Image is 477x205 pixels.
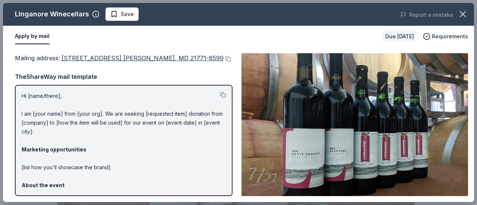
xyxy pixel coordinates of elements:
[400,10,453,19] button: Report a mistake
[15,53,233,63] div: Mailing address :
[61,54,224,62] span: [STREET_ADDRESS] [PERSON_NAME], MD 21771-8599
[105,7,139,21] button: Save
[15,29,50,44] button: Apply by mail
[22,182,64,188] strong: About the event
[423,32,468,41] button: Requirements
[432,32,468,41] span: Requirements
[15,8,89,20] div: Linganore Winecellars
[22,146,86,153] strong: Marketing opportunities
[15,72,233,81] div: TheShareWay mail template
[121,10,134,19] span: Save
[241,53,468,196] img: Image for Linganore Winecellars
[382,31,417,42] div: Due [DATE]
